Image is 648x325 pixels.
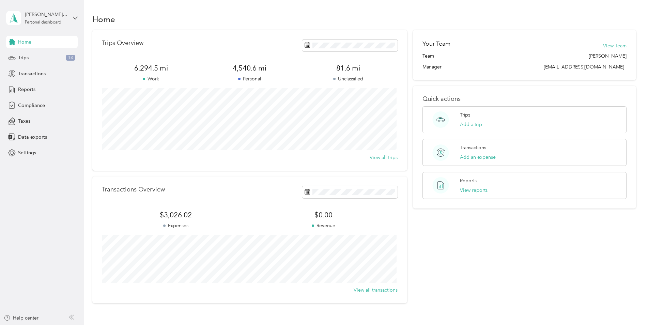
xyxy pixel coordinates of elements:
[370,154,398,161] button: View all trips
[422,95,627,103] p: Quick actions
[299,63,398,73] span: 81.6 mi
[102,210,250,220] span: $3,026.02
[102,40,143,47] p: Trips Overview
[610,287,648,325] iframe: Everlance-gr Chat Button Frame
[460,187,488,194] button: View reports
[18,54,29,61] span: Trips
[18,86,35,93] span: Reports
[102,75,200,82] p: Work
[92,16,115,23] h1: Home
[102,63,200,73] span: 6,294.5 mi
[18,102,45,109] span: Compliance
[18,134,47,141] span: Data exports
[4,314,38,322] button: Help center
[200,63,299,73] span: 4,540.6 mi
[66,55,75,61] span: 13
[460,144,486,151] p: Transactions
[25,11,67,18] div: [PERSON_NAME] A JR [PERSON_NAME]
[250,210,398,220] span: $0.00
[544,64,624,70] span: [EMAIL_ADDRESS][DOMAIN_NAME]
[299,75,398,82] p: Unclassified
[460,121,482,128] button: Add a trip
[589,52,627,60] span: [PERSON_NAME]
[422,52,434,60] span: Team
[603,42,627,49] button: View Team
[18,149,36,156] span: Settings
[422,63,442,71] span: Manager
[18,118,30,125] span: Taxes
[422,40,450,48] h2: Your Team
[102,222,250,229] p: Expenses
[18,70,46,77] span: Transactions
[25,20,61,25] div: Personal dashboard
[200,75,299,82] p: Personal
[460,111,470,119] p: Trips
[460,177,477,184] p: Reports
[102,186,165,193] p: Transactions Overview
[460,154,496,161] button: Add an expense
[18,38,31,46] span: Home
[250,222,398,229] p: Revenue
[354,287,398,294] button: View all transactions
